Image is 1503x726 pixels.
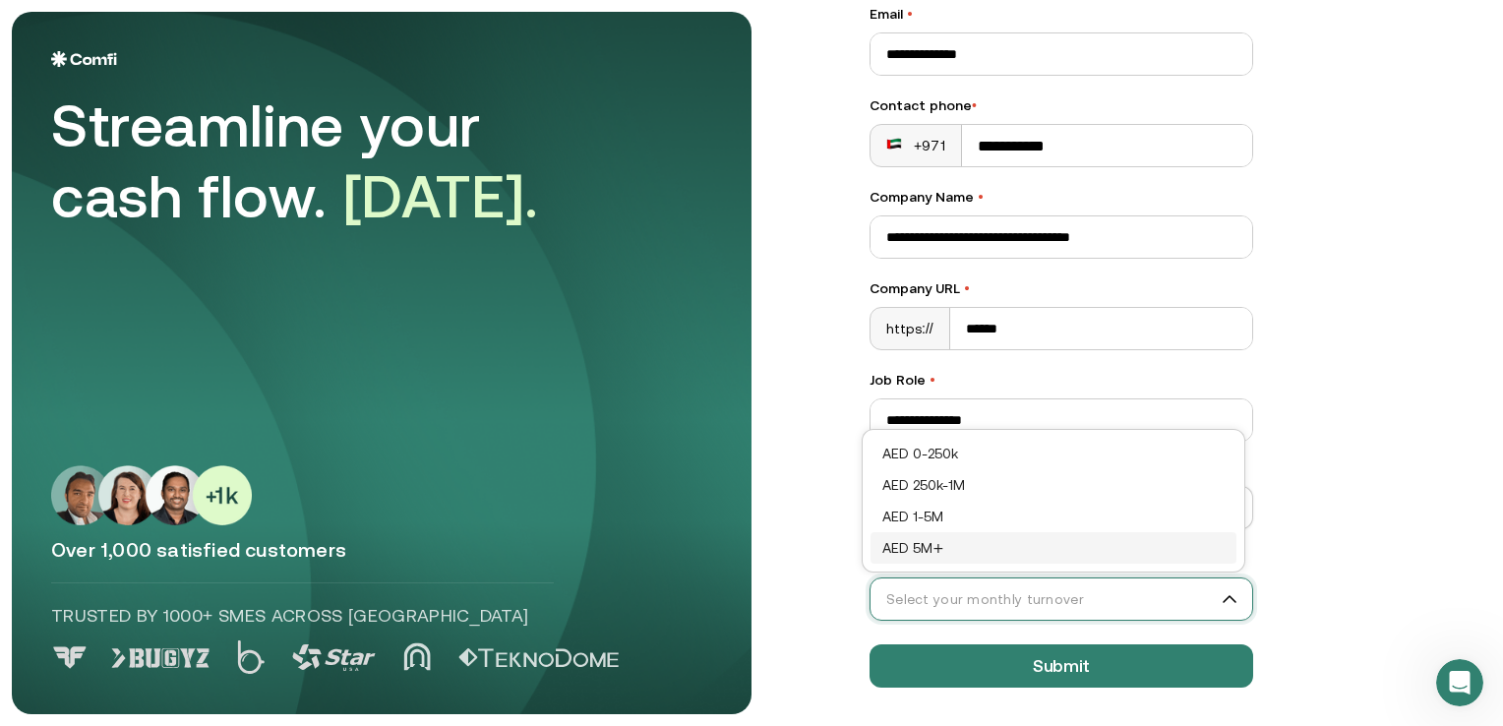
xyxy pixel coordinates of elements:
img: Logo 5 [458,648,619,668]
img: Logo 4 [403,642,431,671]
img: Logo [51,51,117,67]
span: • [930,372,935,388]
div: AED 5M+ [871,532,1236,564]
iframe: Intercom live chat [1436,659,1483,706]
div: AED 250k-1M [871,469,1236,501]
div: AED 5M+ [882,537,1225,559]
div: +971 [886,136,945,155]
span: • [978,189,984,205]
label: Company URL [870,278,1253,299]
div: Contact phone [870,95,1253,116]
div: https:// [871,308,950,349]
div: AED 1-5M [871,501,1236,532]
div: AED 1-5M [882,506,1225,527]
span: • [964,280,970,296]
span: • [907,6,913,22]
img: Logo 3 [292,644,376,671]
div: AED 0-250k [871,438,1236,469]
img: Logo 1 [111,648,210,668]
span: • [972,97,977,113]
label: Company Name [870,187,1253,208]
img: Logo 0 [51,646,89,669]
label: Email [870,4,1253,25]
div: Streamline your cash flow. [51,91,602,232]
p: Trusted by 1000+ SMEs across [GEOGRAPHIC_DATA] [51,603,554,629]
div: AED 0-250k [882,443,1225,464]
button: Submit [870,644,1253,688]
img: Logo 2 [237,640,265,674]
div: AED 250k-1M [882,474,1225,496]
span: [DATE]. [343,162,539,230]
label: Job Role [870,370,1253,391]
p: Over 1,000 satisfied customers [51,537,712,563]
